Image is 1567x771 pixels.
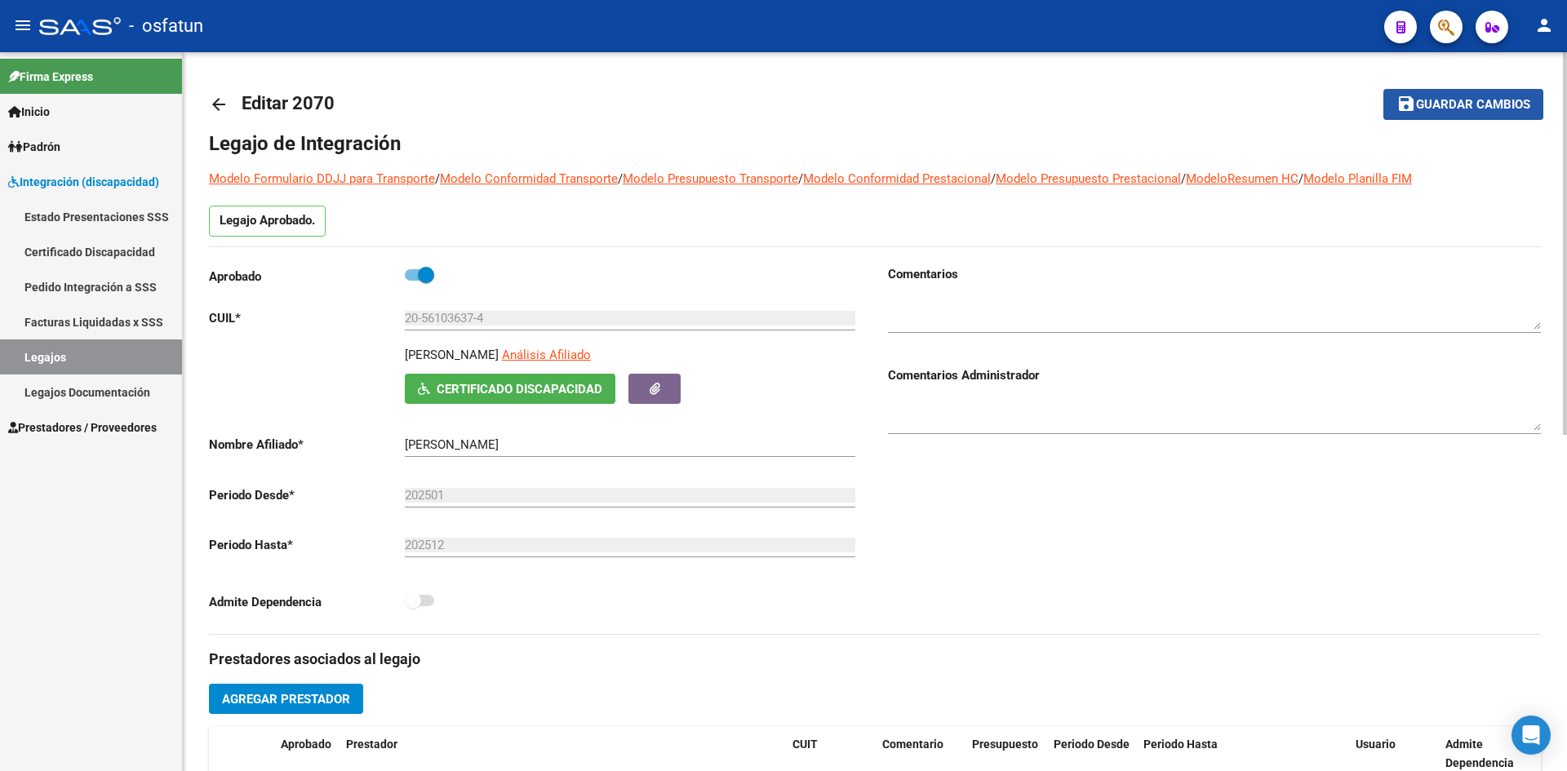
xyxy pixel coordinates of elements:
a: Modelo Conformidad Prestacional [803,171,991,186]
span: Guardar cambios [1416,98,1530,113]
span: Firma Express [8,68,93,86]
span: Aprobado [281,738,331,751]
span: CUIT [792,738,818,751]
a: Modelo Presupuesto Transporte [623,171,798,186]
h1: Legajo de Integración [209,131,1541,157]
span: - osfatun [129,8,203,44]
a: Modelo Presupuesto Prestacional [996,171,1181,186]
mat-icon: person [1534,16,1554,35]
span: Editar 2070 [242,93,335,113]
span: Certificado Discapacidad [437,382,602,397]
a: Modelo Conformidad Transporte [440,171,618,186]
p: Admite Dependencia [209,593,405,611]
p: Legajo Aprobado. [209,206,326,237]
h3: Prestadores asociados al legajo [209,648,1541,671]
p: Periodo Hasta [209,536,405,554]
mat-icon: menu [13,16,33,35]
a: Modelo Planilla FIM [1303,171,1412,186]
a: Modelo Formulario DDJJ para Transporte [209,171,435,186]
button: Certificado Discapacidad [405,374,615,404]
p: Nombre Afiliado [209,436,405,454]
span: Prestadores / Proveedores [8,419,157,436]
span: Integración (discapacidad) [8,173,159,191]
mat-icon: arrow_back [209,95,229,114]
span: Periodo Desde [1054,738,1130,751]
span: Periodo Hasta [1143,738,1218,751]
span: Padrón [8,138,60,156]
span: Comentario [882,738,943,751]
mat-icon: save [1396,94,1416,113]
span: Prestador [346,738,397,751]
span: Presupuesto [972,738,1038,751]
span: Análisis Afiliado [502,348,591,362]
div: Open Intercom Messenger [1512,716,1551,755]
h3: Comentarios Administrador [888,366,1541,384]
span: Admite Dependencia [1445,738,1514,769]
p: [PERSON_NAME] [405,346,499,364]
a: ModeloResumen HC [1186,171,1298,186]
p: Aprobado [209,268,405,286]
button: Guardar cambios [1383,89,1543,119]
h3: Comentarios [888,265,1541,283]
p: Periodo Desde [209,486,405,504]
span: Agregar Prestador [222,692,350,707]
span: Inicio [8,103,50,121]
button: Agregar Prestador [209,684,363,714]
p: CUIL [209,309,405,327]
span: Usuario [1356,738,1396,751]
